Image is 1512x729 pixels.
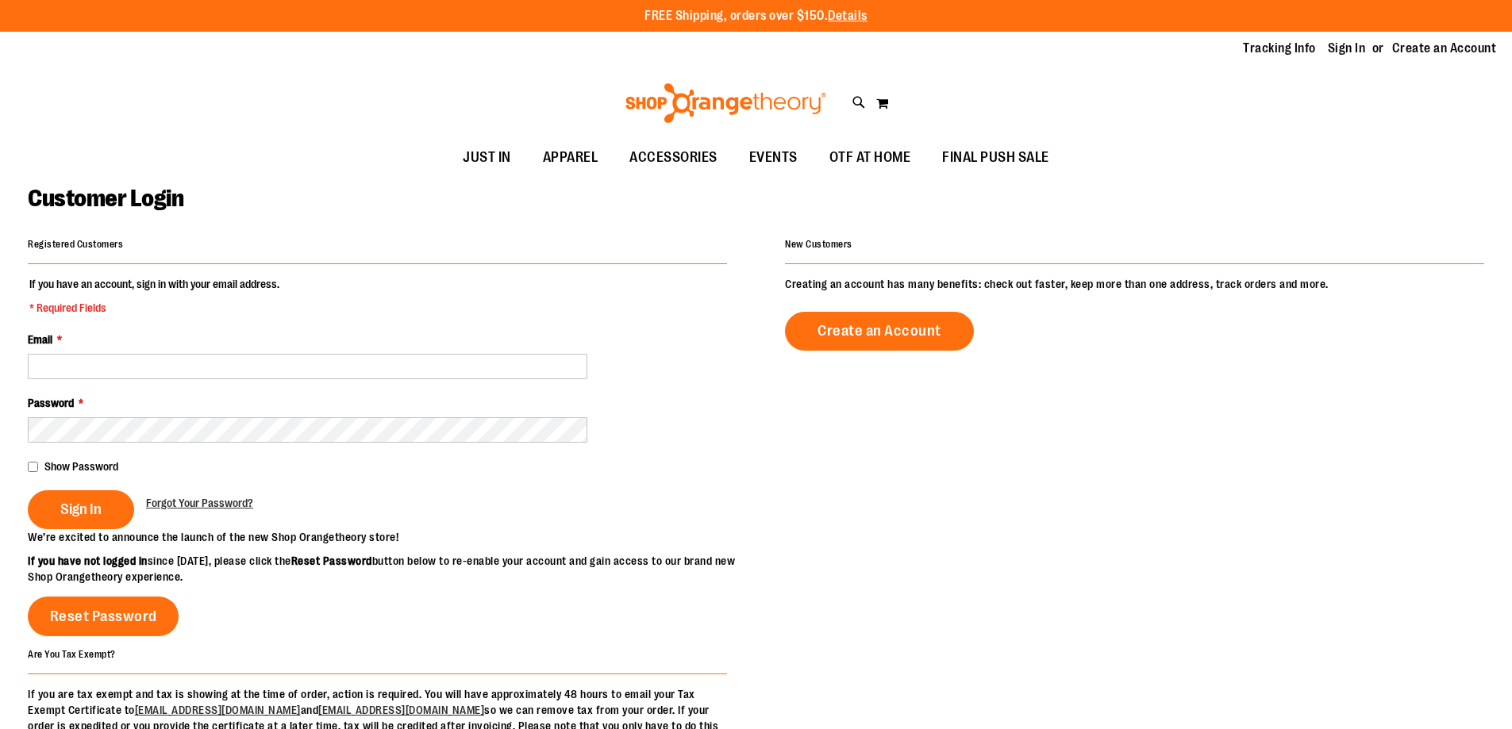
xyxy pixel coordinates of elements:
[614,140,733,176] a: ACCESSORIES
[318,704,484,716] a: [EMAIL_ADDRESS][DOMAIN_NAME]
[829,140,911,175] span: OTF AT HOME
[146,497,253,509] span: Forgot Your Password?
[543,140,598,175] span: APPAREL
[28,529,756,545] p: We’re excited to announce the launch of the new Shop Orangetheory store!
[814,140,927,176] a: OTF AT HOME
[28,648,116,659] strong: Are You Tax Exempt?
[828,9,868,23] a: Details
[644,7,868,25] p: FREE Shipping, orders over $150.
[50,608,157,625] span: Reset Password
[733,140,814,176] a: EVENTS
[28,185,183,212] span: Customer Login
[1328,40,1366,57] a: Sign In
[28,276,281,316] legend: If you have an account, sign in with your email address.
[785,312,974,351] a: Create an Account
[146,495,253,511] a: Forgot Your Password?
[1243,40,1316,57] a: Tracking Info
[60,501,102,518] span: Sign In
[29,300,279,316] span: * Required Fields
[135,704,301,716] a: [EMAIL_ADDRESS][DOMAIN_NAME]
[629,140,718,175] span: ACCESSORIES
[463,140,511,175] span: JUST IN
[28,554,148,567] strong: If you have not logged in
[926,140,1065,176] a: FINAL PUSH SALE
[28,490,134,529] button: Sign In
[28,239,123,250] strong: Registered Customers
[785,276,1484,292] p: Creating an account has many benefits: check out faster, keep more than one address, track orders...
[785,239,852,250] strong: New Customers
[44,460,118,473] span: Show Password
[623,83,829,123] img: Shop Orangetheory
[527,140,614,176] a: APPAREL
[28,333,52,346] span: Email
[1392,40,1497,57] a: Create an Account
[28,597,179,636] a: Reset Password
[447,140,527,176] a: JUST IN
[28,553,756,585] p: since [DATE], please click the button below to re-enable your account and gain access to our bran...
[291,554,372,567] strong: Reset Password
[28,397,74,409] span: Password
[942,140,1049,175] span: FINAL PUSH SALE
[818,322,941,340] span: Create an Account
[749,140,798,175] span: EVENTS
